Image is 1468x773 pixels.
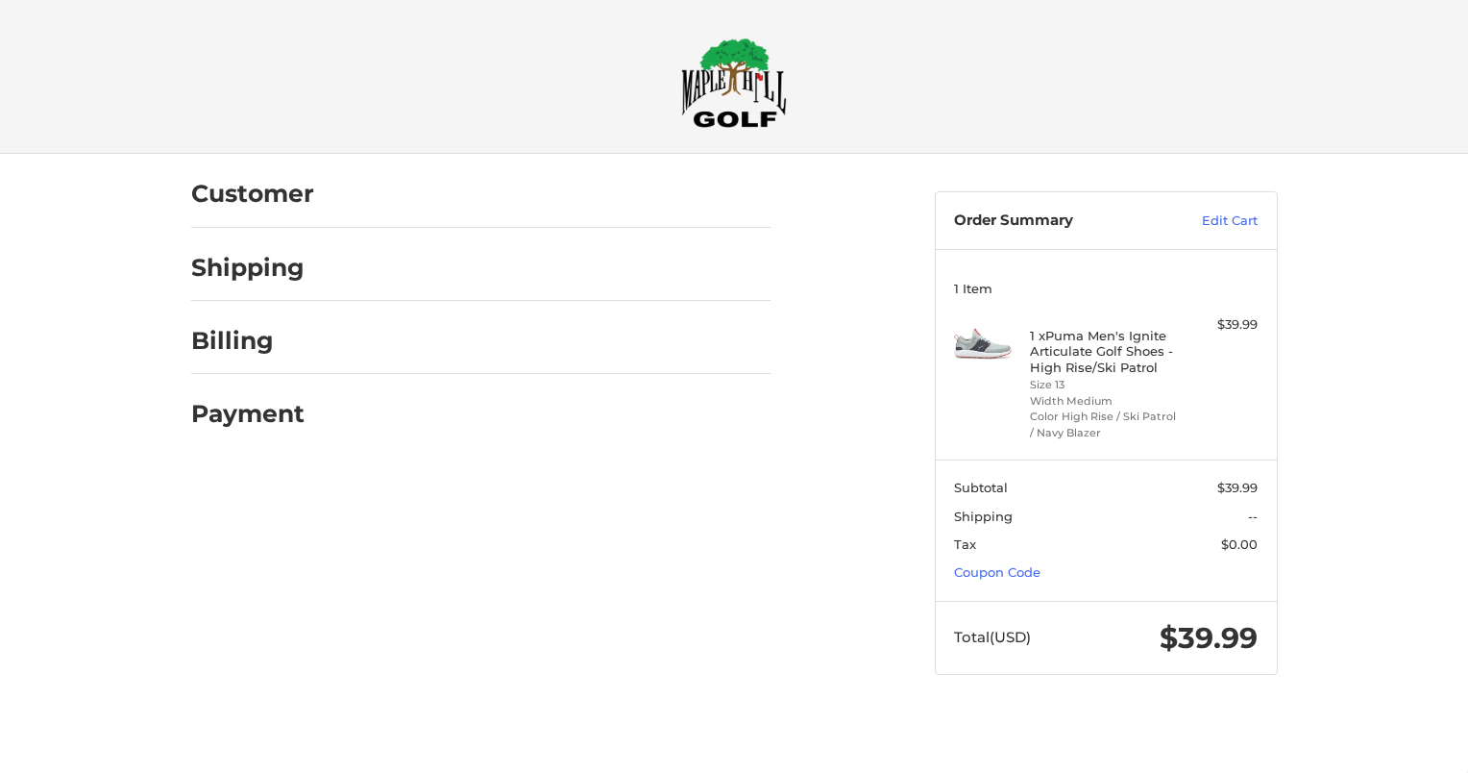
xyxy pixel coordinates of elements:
[1030,377,1177,393] li: Size 13
[1182,315,1258,335] div: $39.99
[1030,409,1177,440] li: Color High Rise / Ski Patrol / Navy Blazer
[954,628,1031,646] span: Total (USD)
[1160,620,1258,656] span: $39.99
[1248,509,1258,524] span: --
[954,281,1258,296] h3: 1 Item
[954,564,1040,580] a: Coupon Code
[191,399,305,429] h2: Payment
[681,37,787,128] img: Maple Hill Golf
[954,212,1161,231] h3: Order Summary
[954,509,1013,524] span: Shipping
[191,253,305,283] h2: Shipping
[191,179,314,209] h2: Customer
[1161,212,1258,231] a: Edit Cart
[191,326,304,356] h2: Billing
[1221,536,1258,552] span: $0.00
[954,480,1008,495] span: Subtotal
[1030,328,1177,375] h4: 1 x Puma Men's Ignite Articulate Golf Shoes - High Rise/Ski Patrol
[954,536,976,552] span: Tax
[1217,480,1258,495] span: $39.99
[1030,393,1177,410] li: Width Medium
